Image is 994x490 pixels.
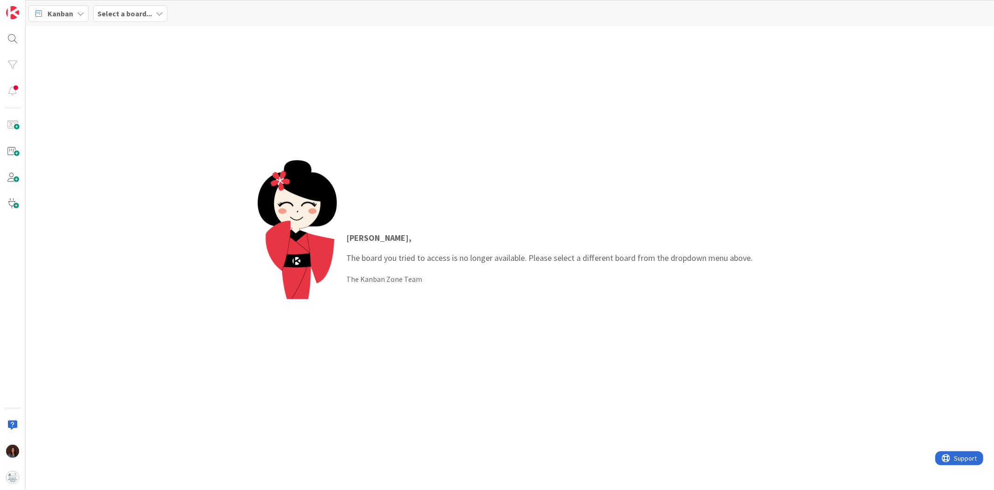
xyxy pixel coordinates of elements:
[346,232,411,243] strong: [PERSON_NAME] ,
[6,6,19,19] img: Visit kanbanzone.com
[48,8,73,19] span: Kanban
[19,1,41,13] span: Support
[6,445,19,458] img: RF
[97,9,152,18] b: Select a board...
[346,273,753,285] div: The Kanban Zone Team
[346,231,753,264] p: The board you tried to access is no longer available. Please select a different board from the dr...
[6,471,19,484] img: avatar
